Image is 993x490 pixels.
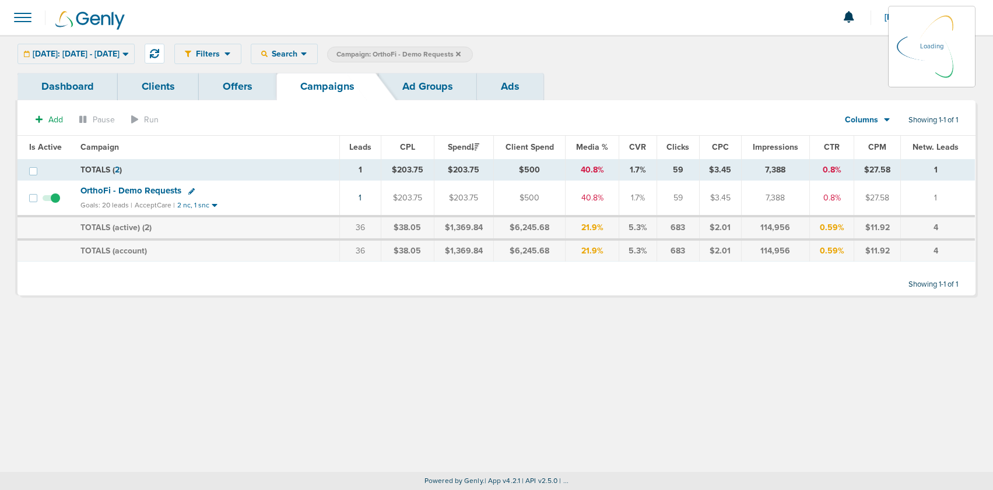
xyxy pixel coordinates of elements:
[339,159,381,181] td: 1
[699,216,741,239] td: $2.01
[657,159,699,181] td: 59
[810,159,854,181] td: 0.8%
[810,181,854,216] td: 0.8%
[810,239,854,262] td: 0.59%
[868,142,886,152] span: CPM
[619,159,657,181] td: 1.7%
[48,115,63,125] span: Add
[359,193,362,203] a: 1
[741,216,810,239] td: 114,956
[434,159,494,181] td: $203.75
[522,477,557,485] span: | API v2.5.0
[448,142,479,152] span: Spend
[73,239,339,262] td: TOTALS (account)
[276,73,378,100] a: Campaigns
[657,239,699,262] td: 683
[824,142,840,152] span: CTR
[29,142,62,152] span: Is Active
[477,73,543,100] a: Ads
[920,40,943,54] p: Loading
[339,216,381,239] td: 36
[135,201,175,209] small: AcceptCare |
[901,239,975,262] td: 4
[566,181,619,216] td: 40.8%
[559,477,569,485] span: | ...
[494,239,566,262] td: $6,245.68
[29,111,69,128] button: Add
[434,181,494,216] td: $203.75
[619,181,657,216] td: 1.7%
[810,216,854,239] td: 0.59%
[80,142,119,152] span: Campaign
[145,223,149,232] span: 2
[349,142,371,152] span: Leads
[741,181,810,216] td: 7,388
[339,239,381,262] td: 36
[434,216,494,239] td: $1,369.84
[55,11,125,30] img: Genly
[566,239,619,262] td: 21.9%
[336,50,461,59] span: Campaign: OrthoFi - Demo Requests
[381,181,434,216] td: $203.75
[494,159,566,181] td: $500
[699,159,741,181] td: $3.45
[494,216,566,239] td: $6,245.68
[80,185,181,196] span: OrthoFi - Demo Requests
[699,239,741,262] td: $2.01
[908,280,958,290] span: Showing 1-1 of 1
[741,159,810,181] td: 7,388
[434,239,494,262] td: $1,369.84
[854,159,901,181] td: $27.58
[901,159,975,181] td: 1
[885,13,957,22] span: [PERSON_NAME]
[657,181,699,216] td: 59
[908,115,958,125] span: Showing 1-1 of 1
[629,142,646,152] span: CVR
[400,142,415,152] span: CPL
[576,142,608,152] span: Media %
[901,181,975,216] td: 1
[913,142,959,152] span: Netw. Leads
[494,181,566,216] td: $500
[17,73,118,100] a: Dashboard
[199,73,276,100] a: Offers
[901,216,975,239] td: 4
[753,142,798,152] span: Impressions
[566,159,619,181] td: 40.8%
[619,239,657,262] td: 5.3%
[73,216,339,239] td: TOTALS (active) ( )
[657,216,699,239] td: 683
[854,239,901,262] td: $11.92
[177,201,209,210] small: 2 nc, 1 snc
[118,73,199,100] a: Clients
[699,181,741,216] td: $3.45
[381,239,434,262] td: $38.05
[381,159,434,181] td: $203.75
[712,142,729,152] span: CPC
[378,73,477,100] a: Ad Groups
[854,216,901,239] td: $11.92
[666,142,689,152] span: Clicks
[115,165,120,175] span: 2
[80,201,132,210] small: Goals: 20 leads |
[741,239,810,262] td: 114,956
[854,181,901,216] td: $27.58
[381,216,434,239] td: $38.05
[73,159,339,181] td: TOTALS ( )
[566,216,619,239] td: 21.9%
[619,216,657,239] td: 5.3%
[485,477,520,485] span: | App v4.2.1
[506,142,554,152] span: Client Spend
